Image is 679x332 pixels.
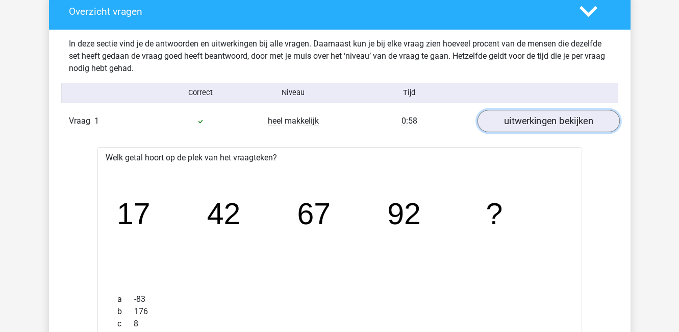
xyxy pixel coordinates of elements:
[94,116,99,126] span: 1
[154,87,247,99] div: Correct
[116,198,150,231] tspan: 17
[69,115,94,127] span: Vraag
[401,116,417,126] span: 0:58
[297,198,331,231] tspan: 67
[388,198,421,231] tspan: 92
[110,318,570,330] div: 8
[110,293,570,305] div: -83
[247,87,340,99] div: Niveau
[69,6,564,17] h4: Overzicht vragen
[117,305,134,318] span: b
[339,87,479,99] div: Tijd
[117,293,134,305] span: a
[110,305,570,318] div: 176
[268,116,319,126] span: heel makkelijk
[61,38,618,75] div: In deze sectie vind je de antwoorden en uitwerkingen bij alle vragen. Daarnaast kun je bij elke v...
[117,318,134,330] span: c
[207,198,241,231] tspan: 42
[477,110,619,132] a: uitwerkingen bekijken
[487,198,504,231] tspan: ?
